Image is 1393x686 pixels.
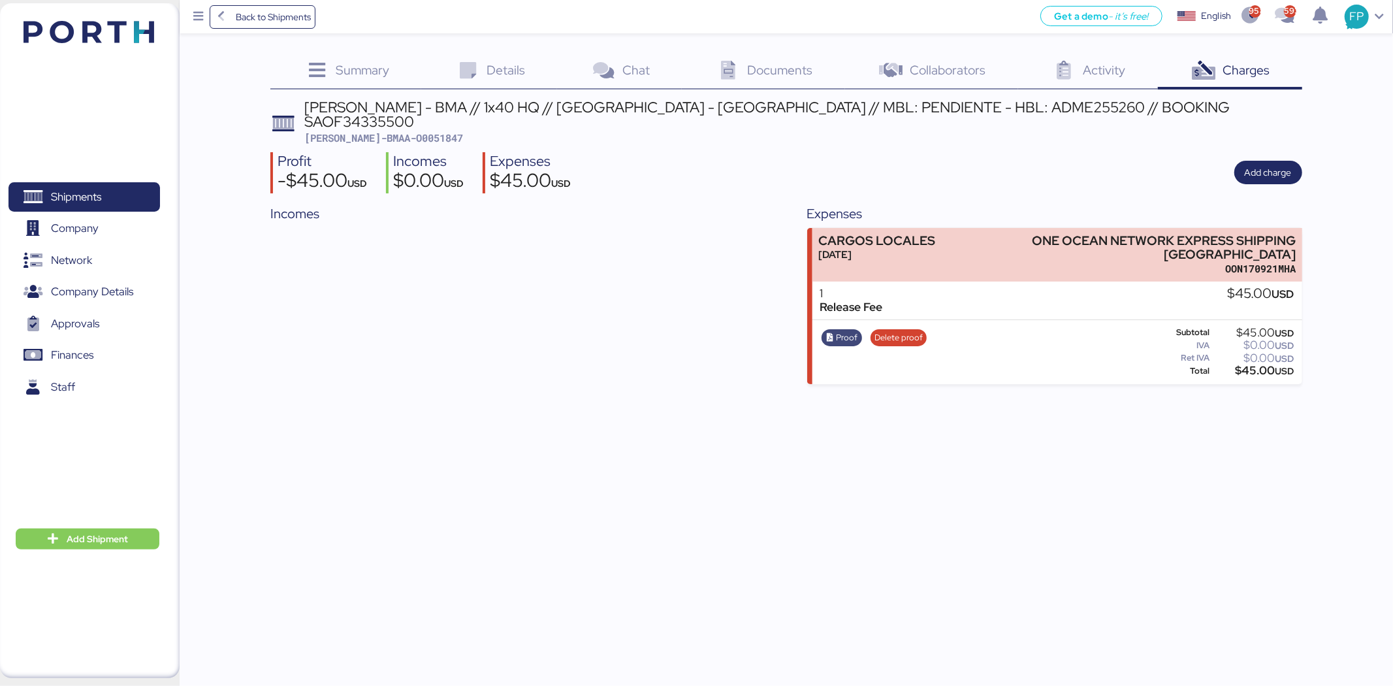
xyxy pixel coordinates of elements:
[51,314,99,333] span: Approvals
[1228,287,1294,301] div: $45.00
[51,219,99,238] span: Company
[818,248,935,261] div: [DATE]
[445,177,464,189] span: USD
[871,329,927,346] button: Delete proof
[1083,61,1125,78] span: Activity
[807,204,1302,223] div: Expenses
[1010,262,1296,276] div: OON170921MHA
[820,287,883,301] div: 1
[490,152,571,171] div: Expenses
[490,171,571,193] div: $45.00
[51,282,133,301] span: Company Details
[622,61,650,78] span: Chat
[1275,340,1294,351] span: USD
[1153,328,1210,337] div: Subtotal
[1153,353,1210,363] div: Ret IVA
[836,331,857,345] span: Proof
[394,152,464,171] div: Incomes
[210,5,316,29] a: Back to Shipments
[394,171,464,193] div: $0.00
[1212,366,1294,376] div: $45.00
[1275,327,1294,339] span: USD
[8,182,160,212] a: Shipments
[1153,367,1210,376] div: Total
[348,177,368,189] span: USD
[187,6,210,28] button: Menu
[487,61,525,78] span: Details
[818,234,935,248] div: CARGOS LOCALES
[1272,287,1294,301] span: USD
[820,301,883,314] div: Release Fee
[270,204,765,223] div: Incomes
[51,251,92,270] span: Network
[874,331,923,345] span: Delete proof
[8,246,160,276] a: Network
[16,529,159,549] button: Add Shipment
[552,177,571,189] span: USD
[1234,161,1302,184] button: Add charge
[1275,353,1294,365] span: USD
[1223,61,1270,78] span: Charges
[8,372,160,402] a: Staff
[8,277,160,307] a: Company Details
[1212,353,1294,363] div: $0.00
[305,131,464,144] span: [PERSON_NAME]-BMAA-O0051847
[822,329,862,346] button: Proof
[236,9,311,25] span: Back to Shipments
[278,171,368,193] div: -$45.00
[51,346,93,365] span: Finances
[1275,365,1294,377] span: USD
[278,152,368,171] div: Profit
[305,100,1302,129] div: [PERSON_NAME] - BMA // 1x40 HQ // [GEOGRAPHIC_DATA] - [GEOGRAPHIC_DATA] // MBL: PENDIENTE - HBL: ...
[1201,9,1231,23] div: English
[8,214,160,244] a: Company
[8,309,160,339] a: Approvals
[8,340,160,370] a: Finances
[51,188,101,206] span: Shipments
[1153,341,1210,350] div: IVA
[1349,8,1364,25] span: FP
[1010,234,1296,261] div: ONE OCEAN NETWORK EXPRESS SHIPPING [GEOGRAPHIC_DATA]
[336,61,389,78] span: Summary
[1212,328,1294,338] div: $45.00
[51,378,75,397] span: Staff
[1245,165,1292,180] span: Add charge
[1212,340,1294,350] div: $0.00
[747,61,812,78] span: Documents
[910,61,985,78] span: Collaborators
[67,531,128,547] span: Add Shipment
